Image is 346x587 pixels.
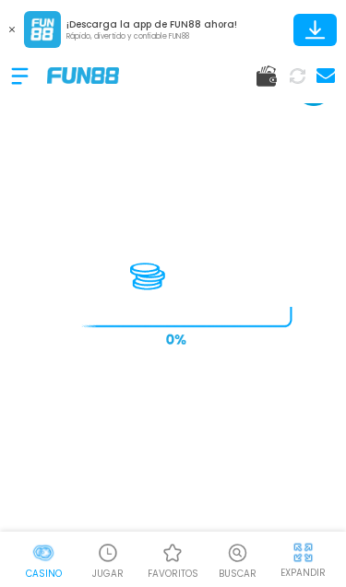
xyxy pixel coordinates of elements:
[92,567,124,581] p: JUGAR
[66,31,237,42] p: Rápido, divertido y confiable FUN88
[76,539,140,581] a: Casino JugarCasino JugarJUGAR
[66,18,237,31] p: ¡Descarga la app de FUN88 ahora!
[47,67,119,83] img: Company Logo
[148,567,198,581] p: favoritos
[140,539,205,581] a: Casino FavoritosCasino Favoritosfavoritos
[26,567,62,581] p: Casino
[161,542,184,564] img: Casino Favoritos
[206,539,270,581] button: Buscar
[97,542,119,564] img: Casino Jugar
[24,11,61,48] img: App Logo
[280,566,326,580] p: EXPANDIR
[292,541,315,564] img: hide
[11,539,76,581] a: CasinoCasinoCasino
[219,567,257,581] p: Buscar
